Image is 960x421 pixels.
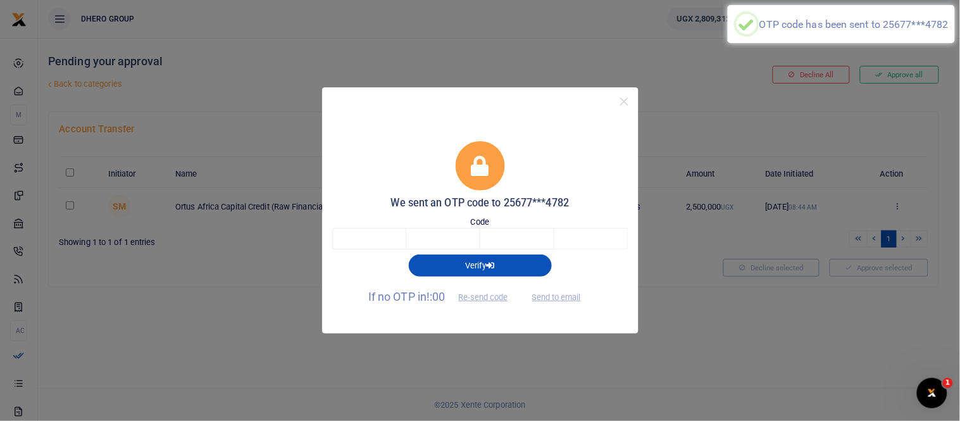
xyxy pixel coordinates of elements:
[471,216,489,229] label: Code
[368,290,519,303] span: If no OTP in
[332,197,628,210] h5: We sent an OTP code to 25677***4782
[427,290,445,303] span: !:00
[759,18,949,30] div: OTP code has been sent to 25677***4782
[409,254,552,276] button: Verify
[943,378,953,388] span: 1
[917,378,947,408] iframe: Intercom live chat
[615,92,633,111] button: Close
